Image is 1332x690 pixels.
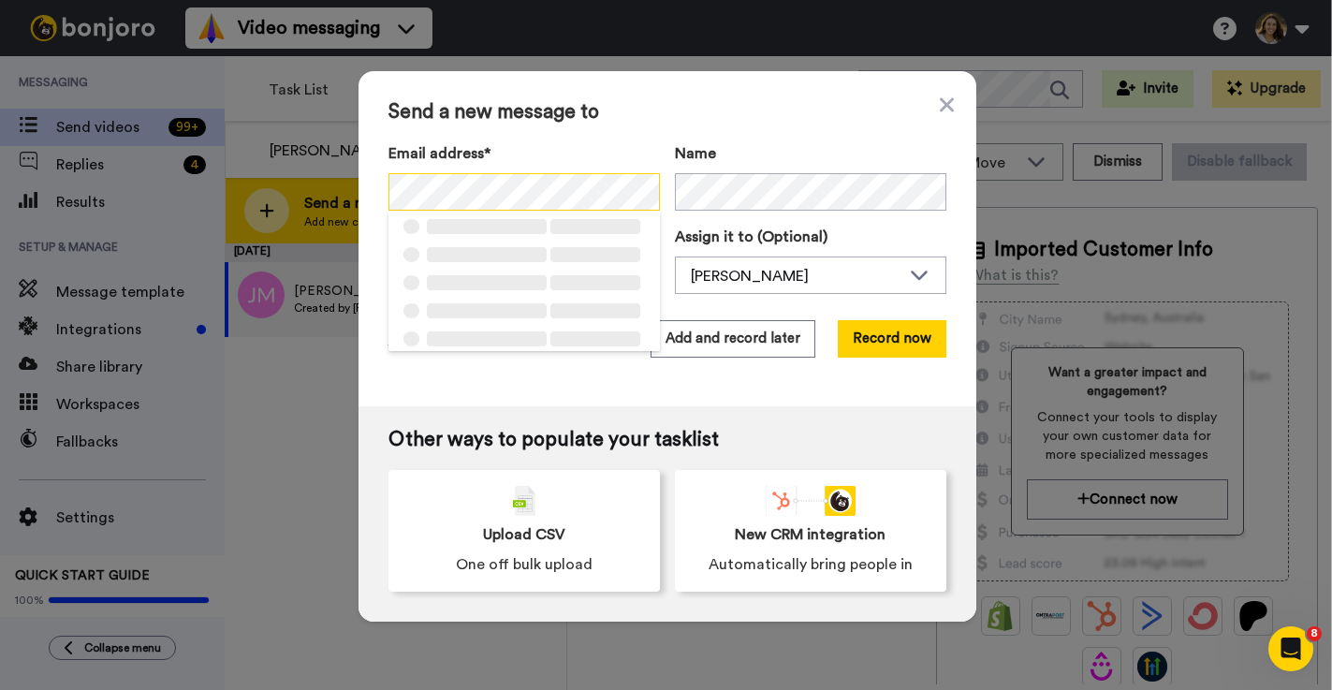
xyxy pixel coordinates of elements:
iframe: Intercom live chat [1268,626,1313,671]
span: New CRM integration [735,523,886,546]
span: 8 [1307,626,1322,641]
span: Name [675,142,716,165]
div: [PERSON_NAME] [691,265,900,287]
span: ‌ [550,219,640,234]
span: One off bulk upload [456,553,593,576]
span: Upload CSV [483,523,565,546]
span: ‌ [427,219,547,234]
label: Assign it to (Optional) [675,226,946,248]
span: Other ways to populate your tasklist [388,429,946,451]
label: Email address* [388,142,660,165]
span: ‌ [403,275,420,290]
span: Send a new message to [388,101,946,124]
span: ‌ [550,303,640,318]
span: ‌ [403,303,420,318]
span: ‌ [427,275,547,290]
img: csv-grey.png [513,486,535,516]
span: ‌ [427,331,547,346]
div: animation [766,486,856,516]
span: ‌ [403,219,420,234]
span: ‌ [550,247,640,262]
span: ‌ [550,331,640,346]
button: Add and record later [651,320,815,358]
span: ‌ [550,275,640,290]
span: ‌ [403,247,420,262]
button: Record now [838,320,946,358]
span: Automatically bring people in [709,553,913,576]
span: ‌ [403,331,420,346]
span: ‌ [427,303,547,318]
span: ‌ [427,247,547,262]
